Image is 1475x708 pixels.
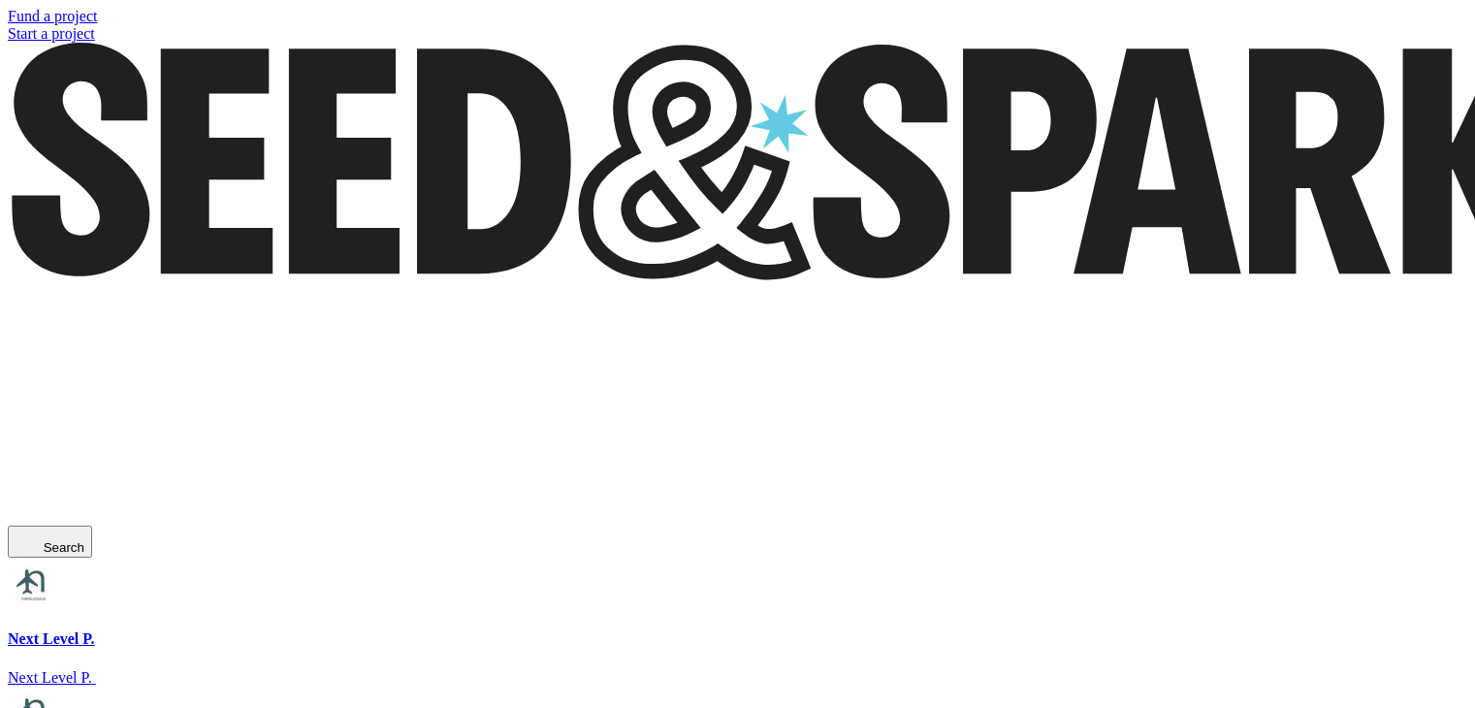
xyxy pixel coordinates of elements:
[8,669,92,686] span: Next Level P.
[8,25,95,42] a: Start a project
[8,8,97,24] a: Fund a project
[8,630,95,647] span: Next Level P.
[8,558,1467,648] div: Next Level P.'s Profile
[8,558,1467,686] a: Next Level P.'s Profile Next Level P.
[8,558,56,606] img: 0a94f5dc1385f535.jpg
[8,526,92,558] button: Search
[44,540,84,555] span: Search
